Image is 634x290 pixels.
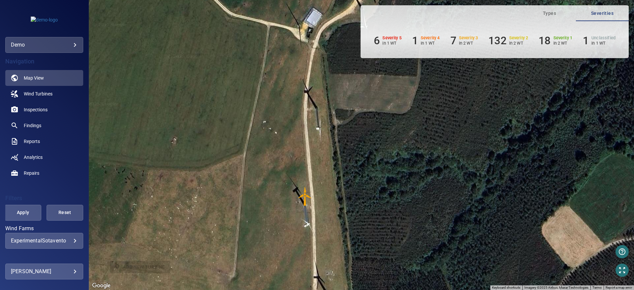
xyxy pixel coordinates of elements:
[606,286,632,289] a: Report a map error
[31,17,58,23] img: demo-logo
[5,133,83,149] a: reports noActive
[5,165,83,181] a: repairs noActive
[450,34,456,47] h6: 7
[553,36,573,40] h6: Severity 1
[591,36,616,40] h6: Unclassified
[524,286,588,289] span: Imagery ©2025 Airbus, Maxar Technologies
[527,9,572,18] span: Types
[24,106,48,113] span: Inspections
[55,208,75,217] span: Reset
[421,36,440,40] h6: Severity 4
[5,233,83,249] div: Wind Farms
[539,34,572,47] li: Severity 1
[488,34,506,47] h6: 132
[5,118,83,133] a: findings noActive
[459,41,478,46] p: in 2 WT
[509,41,528,46] p: in 2 WT
[5,37,83,53] div: demo
[421,41,440,46] p: in 1 WT
[11,40,78,50] div: demo
[374,34,380,47] h6: 6
[11,237,78,244] div: ExperimentalSotavento
[24,75,44,81] span: Map View
[412,34,440,47] li: Severity 4
[5,149,83,165] a: analytics noActive
[24,170,39,176] span: Repairs
[450,34,478,47] li: Severity 3
[13,208,33,217] span: Apply
[24,91,53,97] span: Wind Turbines
[24,154,43,161] span: Analytics
[5,226,83,231] label: Wind Farms
[580,9,625,18] span: Severities
[553,41,573,46] p: in 2 WT
[5,205,41,221] button: Apply
[47,205,83,221] button: Reset
[382,41,402,46] p: in 1 WT
[24,138,40,145] span: Reports
[382,36,402,40] h6: Severity 5
[5,86,83,102] a: windturbines noActive
[583,34,589,47] h6: 1
[11,266,78,277] div: [PERSON_NAME]
[459,36,478,40] h6: Severity 3
[492,285,520,290] button: Keyboard shortcuts
[591,41,616,46] p: in 1 WT
[295,186,315,206] gmp-advanced-marker: AE03
[583,34,616,47] li: Severity Unclassified
[5,58,83,65] h4: Navigation
[374,34,402,47] li: Severity 5
[412,34,418,47] h6: 1
[295,186,315,206] img: windFarmIconCat3.svg
[539,34,550,47] h6: 18
[5,195,83,201] h4: Filters
[592,286,602,289] a: Terms (opens in new tab)
[24,122,41,129] span: Findings
[5,70,83,86] a: map active
[509,36,528,40] h6: Severity 2
[90,281,112,290] a: Open this area in Google Maps (opens a new window)
[90,281,112,290] img: Google
[5,102,83,118] a: inspections noActive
